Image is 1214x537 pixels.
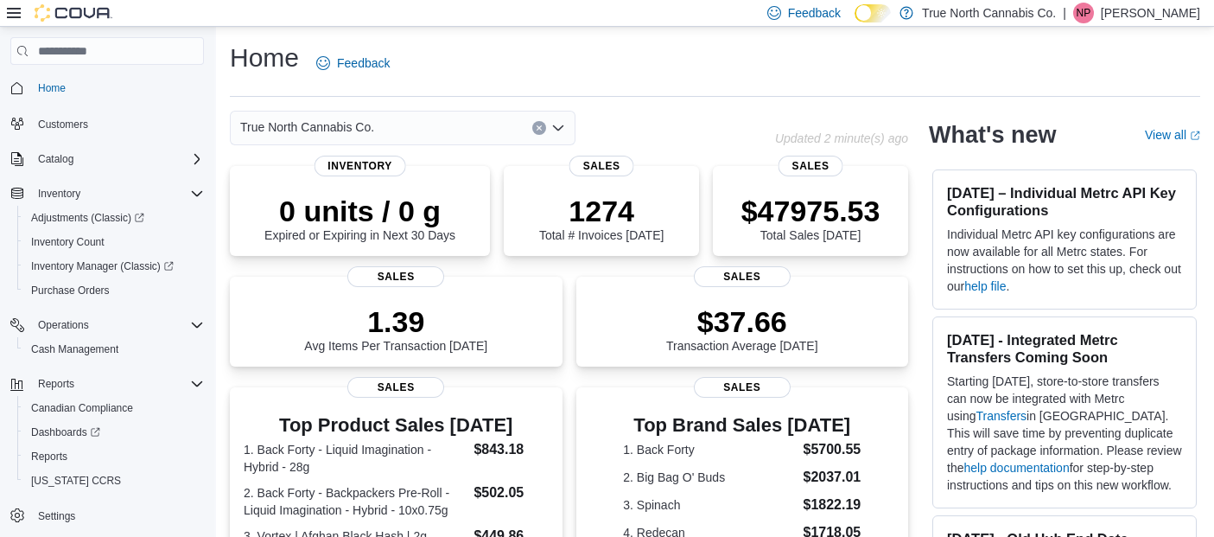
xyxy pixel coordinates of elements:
dt: 1. Back Forty - Liquid Imagination - Hybrid - 28g [244,441,467,476]
span: Customers [31,112,204,134]
dd: $1822.19 [803,495,861,515]
p: $47975.53 [741,194,880,228]
button: Canadian Compliance [17,396,211,420]
span: Inventory Manager (Classic) [31,259,174,273]
span: Dashboards [24,422,204,443]
div: Total # Invoices [DATE] [539,194,664,242]
a: Transfers [976,409,1026,423]
a: View allExternal link [1145,128,1200,142]
span: Cash Management [24,339,204,360]
span: [US_STATE] CCRS [31,474,121,488]
a: Customers [31,114,95,135]
h3: Top Product Sales [DATE] [244,415,549,436]
svg: External link [1190,131,1200,141]
span: Reports [31,450,67,463]
span: True North Cannabis Co. [240,117,374,137]
a: Cash Management [24,339,125,360]
span: Catalog [31,149,204,169]
h3: [DATE] - Integrated Metrc Transfers Coming Soon [947,331,1182,366]
a: Settings [31,506,82,527]
button: Reports [31,374,81,394]
button: Inventory Count [17,230,211,254]
span: Inventory Count [24,232,204,253]
p: | [1063,3,1066,23]
a: Inventory Manager (Classic) [17,254,211,278]
span: Dark Mode [855,22,855,23]
span: Purchase Orders [31,284,110,297]
p: True North Cannabis Co. [922,3,1056,23]
a: Feedback [309,46,397,80]
span: Feedback [788,4,841,22]
dd: $2037.01 [803,467,861,488]
span: Customers [38,118,88,131]
div: Transaction Average [DATE] [666,304,818,353]
span: Settings [38,509,75,523]
span: Adjustments (Classic) [24,208,204,228]
h3: [DATE] – Individual Metrc API Key Configurations [947,184,1182,219]
span: Operations [31,315,204,336]
p: $37.66 [666,304,818,339]
h2: What's new [929,121,1056,149]
a: Purchase Orders [24,280,117,301]
button: Reports [3,372,211,396]
span: Washington CCRS [24,470,204,491]
span: Inventory [31,183,204,204]
dd: $502.05 [474,483,548,503]
button: Inventory [3,182,211,206]
p: 1.39 [304,304,487,339]
span: Settings [31,505,204,527]
button: Catalog [3,147,211,171]
a: Reports [24,446,74,467]
input: Dark Mode [855,4,891,22]
button: Operations [31,315,96,336]
span: Operations [38,318,89,332]
div: Total Sales [DATE] [741,194,880,242]
p: [PERSON_NAME] [1101,3,1200,23]
p: Individual Metrc API key configurations are now available for all Metrc states. For instructions ... [947,226,1182,295]
span: Home [38,81,66,95]
a: Home [31,78,73,99]
span: Reports [24,446,204,467]
span: Catalog [38,152,73,166]
p: Updated 2 minute(s) ago [775,131,908,145]
span: Sales [779,156,843,176]
div: Noah Pollock [1073,3,1094,23]
div: Expired or Expiring in Next 30 Days [264,194,455,242]
span: Canadian Compliance [31,401,133,415]
a: Adjustments (Classic) [24,208,151,228]
button: Home [3,75,211,100]
span: Sales [569,156,634,176]
dt: 1. Back Forty [623,441,796,458]
span: Purchase Orders [24,280,204,301]
span: Sales [694,266,791,287]
span: Inventory Manager (Classic) [24,256,204,277]
a: Inventory Count [24,232,111,253]
span: Inventory [314,156,406,176]
h1: Home [230,41,299,75]
h3: Top Brand Sales [DATE] [623,415,861,436]
span: Reports [31,374,204,394]
button: Catalog [31,149,80,169]
button: Inventory [31,183,87,204]
button: Purchase Orders [17,278,211,303]
button: Reports [17,444,211,469]
a: [US_STATE] CCRS [24,470,128,491]
a: help file [964,279,1006,293]
span: Canadian Compliance [24,398,204,419]
a: Adjustments (Classic) [17,206,211,230]
dd: $843.18 [474,439,548,460]
a: Inventory Manager (Classic) [24,256,181,277]
button: Cash Management [17,337,211,361]
span: NP [1077,3,1091,23]
button: [US_STATE] CCRS [17,469,211,493]
dt: 2. Big Bag O' Buds [623,469,796,486]
span: Inventory Count [31,235,105,249]
span: Sales [347,377,444,398]
span: Cash Management [31,342,118,356]
span: Home [31,77,204,99]
a: Dashboards [24,422,107,443]
a: help documentation [963,461,1069,475]
img: Cova [35,4,112,22]
button: Customers [3,111,211,136]
span: Reports [38,377,74,391]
